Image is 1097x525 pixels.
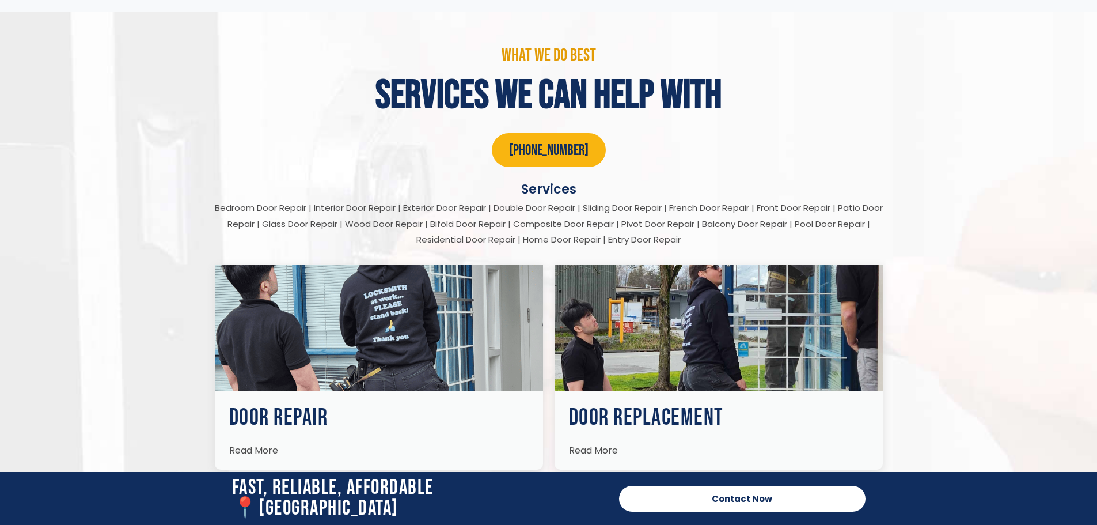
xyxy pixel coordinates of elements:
[555,265,883,391] img: Residential Door Repair 33
[619,486,866,512] a: Contact Now
[232,478,608,519] h2: Fast, Reliable, Affordable 📍[GEOGRAPHIC_DATA]
[492,133,606,167] a: [PHONE_NUMBER]
[712,494,772,503] span: Contact Now
[209,47,889,64] p: what we do best
[209,182,889,197] div: Services
[229,406,529,429] h3: Door Repair
[215,265,543,391] img: Residential Door Repair 32
[569,406,868,429] h3: Door Replacement
[209,75,889,116] h4: services we can help with
[209,200,889,247] div: Bedroom Door Repair | Interior Door Repair | Exterior Door Repair | Double Door Repair | Sliding ...
[229,444,278,457] span: Read More
[569,444,618,457] span: Read More
[509,142,589,160] span: [PHONE_NUMBER]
